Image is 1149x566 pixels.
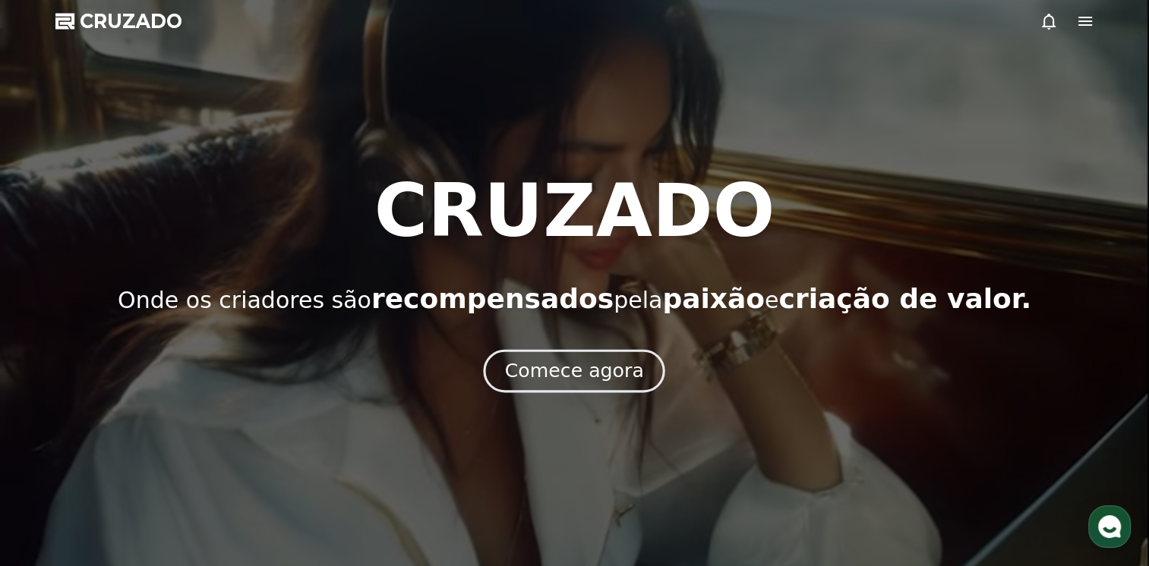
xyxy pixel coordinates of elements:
[484,350,666,393] button: Comece agora
[196,440,292,478] a: Settings
[778,283,1031,314] span: criação de valor.
[118,287,1031,313] font: Onde os criadores são pela e
[126,464,171,476] span: Messages
[55,9,182,33] a: CRUZADO
[488,366,661,380] a: Comece agora
[80,9,182,33] span: CRUZADO
[371,283,614,314] span: recompensados
[505,360,644,382] font: Comece agora
[39,463,65,475] span: Home
[5,440,100,478] a: Home
[225,463,262,475] span: Settings
[100,440,196,478] a: Messages
[374,175,775,247] h1: CRUZADO
[662,283,765,314] span: paixão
